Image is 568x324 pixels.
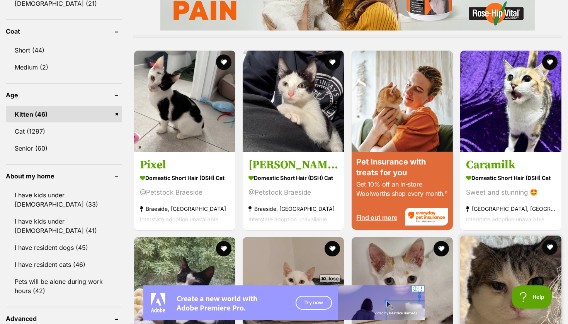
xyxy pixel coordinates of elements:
[6,256,122,273] a: I have resident cats (46)
[460,51,561,152] img: Caramilk - Domestic Short Hair (DSH) Cat
[466,172,556,183] strong: Domestic Short Hair (DSH) Cat
[248,215,327,222] span: Interstate adoption unavailable
[216,54,231,70] button: favourite
[6,28,122,35] header: Coat
[6,123,122,139] a: Cat (1297)
[6,106,122,122] a: Kitten (46)
[134,151,235,230] a: Pixel Domestic Short Hair (DSH) Cat @Petstock Braeside Braeside, [GEOGRAPHIC_DATA] Interstate ado...
[320,275,340,282] span: Close
[248,203,338,214] strong: Braeside, [GEOGRAPHIC_DATA]
[6,59,122,75] a: Medium (2)
[6,315,122,322] header: Advanced
[542,239,558,255] button: favourite
[542,54,558,70] button: favourite
[134,51,235,152] img: Pixel - Domestic Short Hair (DSH) Cat
[248,172,338,183] strong: Domestic Short Hair (DSH) Cat
[140,215,218,222] span: Interstate adoption unavailable
[325,54,340,70] button: favourite
[216,241,231,256] button: favourite
[466,215,544,222] span: Interstate adoption unavailable
[434,241,449,256] button: favourite
[6,92,122,98] header: Age
[512,285,553,309] iframe: Help Scout Beacon - Open
[466,187,556,197] div: Sweet and stunning 🤩
[6,273,122,299] a: Pets will be alone during work hours (42)
[140,172,230,183] strong: Domestic Short Hair (DSH) Cat
[243,151,344,230] a: [PERSON_NAME] Domestic Short Hair (DSH) Cat @Petstock Braeside Braeside, [GEOGRAPHIC_DATA] Inters...
[6,173,122,180] header: About my home
[6,213,122,239] a: I have kids under [DEMOGRAPHIC_DATA] (41)
[140,203,230,214] strong: Braeside, [GEOGRAPHIC_DATA]
[466,203,556,214] strong: [GEOGRAPHIC_DATA], [GEOGRAPHIC_DATA]
[466,157,556,172] h3: Caramilk
[143,285,425,320] iframe: Advertisement
[6,42,122,58] a: Short (44)
[6,140,122,156] a: Senior (60)
[243,51,344,152] img: Enzo - Domestic Short Hair (DSH) Cat
[140,157,230,172] h3: Pixel
[140,187,230,197] div: @Petstock Braeside
[460,151,561,230] a: Caramilk Domestic Short Hair (DSH) Cat Sweet and stunning 🤩 [GEOGRAPHIC_DATA], [GEOGRAPHIC_DATA] ...
[6,187,122,212] a: I have kids under [DEMOGRAPHIC_DATA] (33)
[248,187,338,197] div: @Petstock Braeside
[6,239,122,256] a: I have resident dogs (45)
[248,157,338,172] h3: [PERSON_NAME]
[325,241,340,256] button: favourite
